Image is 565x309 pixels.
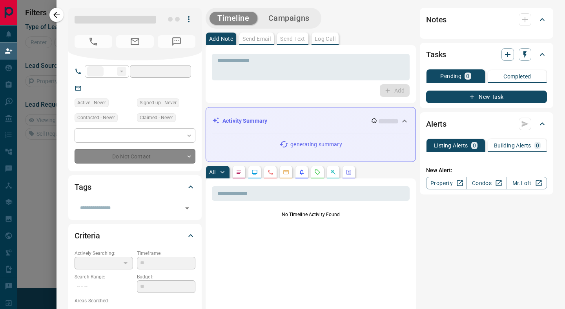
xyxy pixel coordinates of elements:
[426,48,446,61] h2: Tasks
[75,280,133,293] p: -- - --
[87,85,90,91] a: --
[426,13,447,26] h2: Notes
[137,273,195,280] p: Budget:
[507,177,547,189] a: Mr.Loft
[212,211,410,218] p: No Timeline Activity Found
[267,169,273,175] svg: Calls
[75,149,195,164] div: Do Not Contact
[75,181,91,193] h2: Tags
[290,140,342,149] p: generating summary
[426,91,547,103] button: New Task
[212,114,409,128] div: Activity Summary
[75,178,195,196] div: Tags
[75,226,195,245] div: Criteria
[426,115,547,133] div: Alerts
[426,10,547,29] div: Notes
[426,118,447,130] h2: Alerts
[140,114,173,122] span: Claimed - Never
[77,99,106,107] span: Active - Never
[330,169,336,175] svg: Opportunities
[473,143,476,148] p: 0
[209,36,233,42] p: Add Note
[75,35,112,48] span: No Number
[494,143,531,148] p: Building Alerts
[536,143,539,148] p: 0
[346,169,352,175] svg: Agent Actions
[77,114,115,122] span: Contacted - Never
[466,177,507,189] a: Condos
[236,169,242,175] svg: Notes
[75,229,100,242] h2: Criteria
[466,73,469,79] p: 0
[210,12,257,25] button: Timeline
[261,12,317,25] button: Campaigns
[426,177,467,189] a: Property
[209,169,215,175] p: All
[252,169,258,175] svg: Lead Browsing Activity
[158,35,195,48] span: No Number
[182,203,193,214] button: Open
[434,143,468,148] p: Listing Alerts
[75,273,133,280] p: Search Range:
[140,99,177,107] span: Signed up - Never
[222,117,267,125] p: Activity Summary
[75,250,133,257] p: Actively Searching:
[299,169,305,175] svg: Listing Alerts
[137,250,195,257] p: Timeframe:
[426,166,547,174] p: New Alert:
[116,35,154,48] span: No Email
[314,169,321,175] svg: Requests
[283,169,289,175] svg: Emails
[426,45,547,64] div: Tasks
[75,297,195,304] p: Areas Searched:
[440,73,461,79] p: Pending
[503,74,531,79] p: Completed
